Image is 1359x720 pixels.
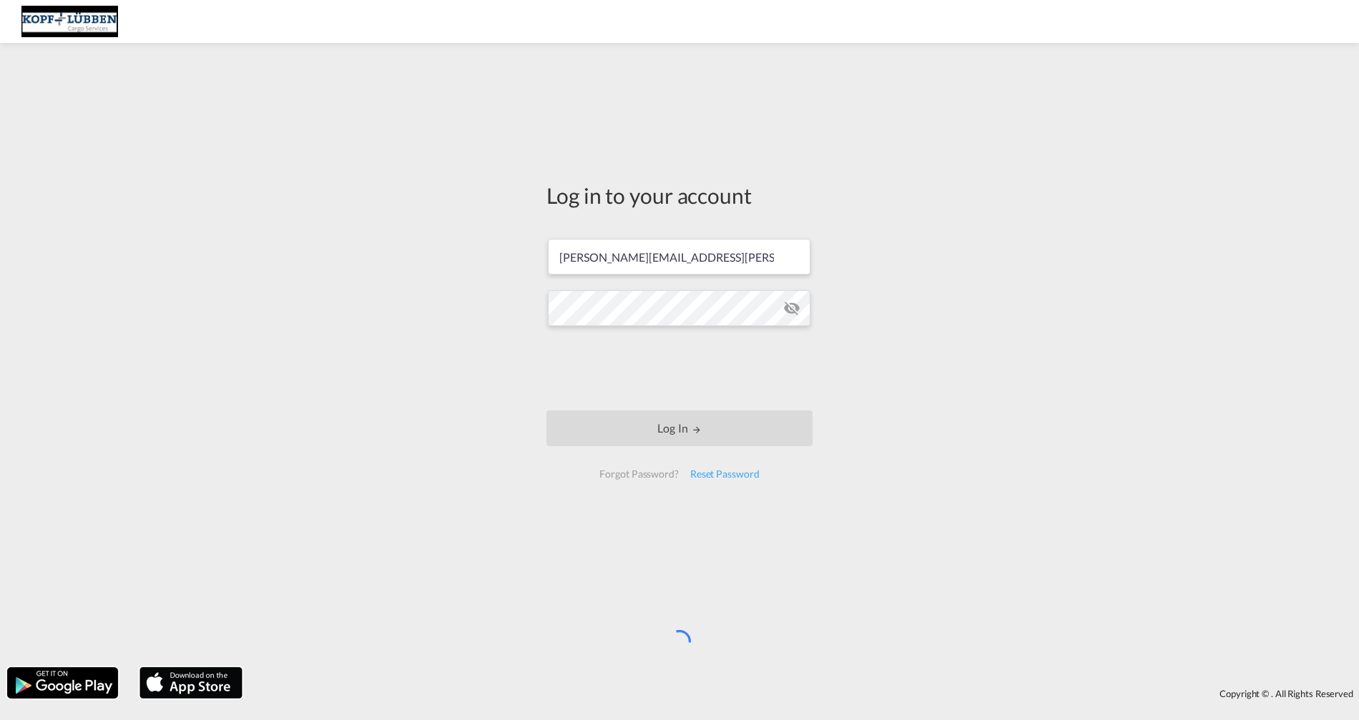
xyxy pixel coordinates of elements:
input: Enter email/phone number [548,239,810,275]
iframe: reCAPTCHA [571,340,788,396]
img: google.png [6,666,119,700]
img: apple.png [138,666,244,700]
button: LOGIN [546,410,813,446]
img: 25cf3bb0aafc11ee9c4fdbd399af7748.JPG [21,6,118,38]
md-icon: icon-eye-off [783,300,800,317]
div: Forgot Password? [594,461,684,487]
div: Reset Password [685,461,765,487]
div: Copyright © . All Rights Reserved [250,681,1359,706]
div: Log in to your account [546,180,813,210]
